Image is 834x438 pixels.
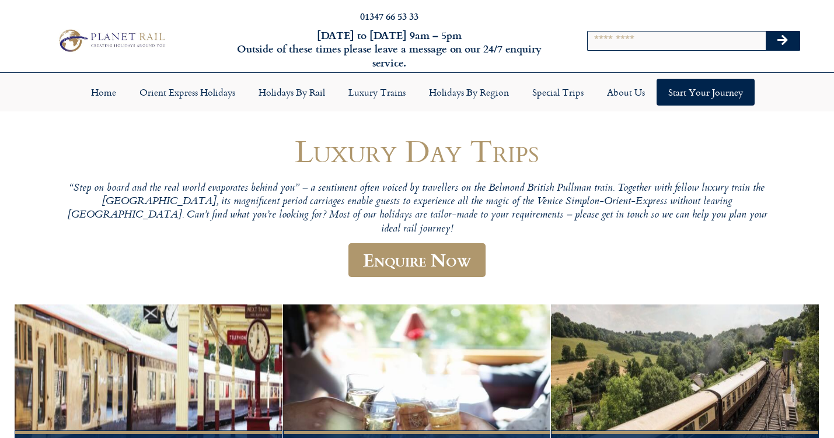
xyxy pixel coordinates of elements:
[417,79,521,106] a: Holidays by Region
[766,31,800,50] button: Search
[657,79,755,106] a: Start your Journey
[6,79,828,106] nav: Menu
[360,9,418,23] a: 01347 66 53 33
[595,79,657,106] a: About Us
[348,243,486,278] a: Enquire Now
[54,27,168,55] img: Planet Rail Train Holidays Logo
[247,79,337,106] a: Holidays by Rail
[79,79,128,106] a: Home
[128,79,247,106] a: Orient Express Holidays
[67,182,767,236] p: “Step on board and the real world evaporates behind you” – a sentiment often voiced by travellers...
[67,134,767,168] h1: Luxury Day Trips
[337,79,417,106] a: Luxury Trains
[225,29,553,69] h6: [DATE] to [DATE] 9am – 5pm Outside of these times please leave a message on our 24/7 enquiry serv...
[521,79,595,106] a: Special Trips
